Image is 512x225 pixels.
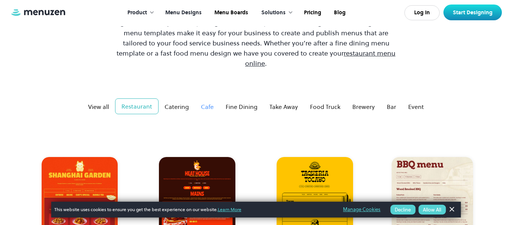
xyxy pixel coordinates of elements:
[112,18,400,68] p: A great menu requires easy navigation, flexibility, and brand recognition. Our range of free menu...
[269,102,298,111] div: Take Away
[88,102,109,111] div: View all
[404,5,440,20] a: Log In
[158,1,207,24] a: Menu Designs
[127,9,147,17] div: Product
[418,205,446,214] button: Allow All
[165,102,189,111] div: Catering
[408,102,424,111] div: Event
[121,102,152,111] div: Restaurant
[327,1,351,24] a: Blog
[254,1,297,24] div: Solutions
[54,206,333,213] span: This website uses cookies to ensure you get the best experience on our website.
[352,102,375,111] div: Brewery
[390,205,415,214] button: Decline
[218,206,241,213] a: Learn More
[310,102,340,111] div: Food Truck
[343,205,380,214] a: Manage Cookies
[261,9,286,17] div: Solutions
[446,204,457,215] a: Dismiss Banner
[387,102,396,111] div: Bar
[201,102,214,111] div: Cafe
[443,5,502,20] a: Start Designing
[120,1,158,24] div: Product
[207,1,254,24] a: Menu Boards
[226,102,257,111] div: Fine Dining
[297,1,327,24] a: Pricing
